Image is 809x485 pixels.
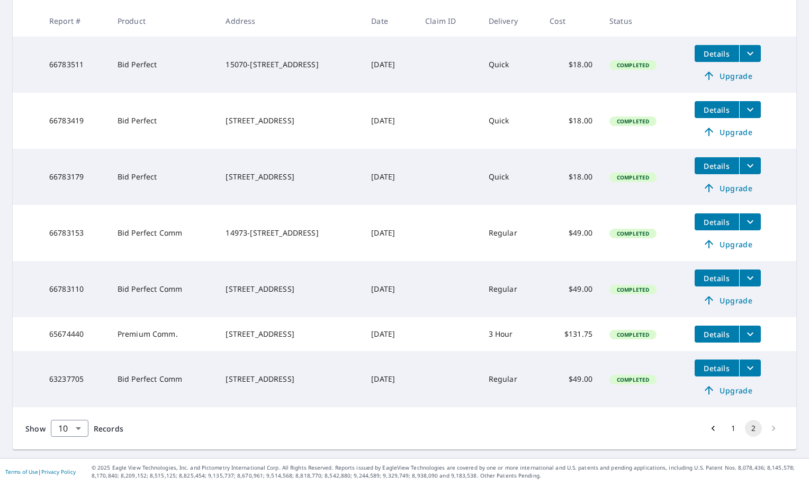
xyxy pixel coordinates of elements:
th: Cost [541,5,601,37]
button: filesDropdownBtn-66783511 [739,45,761,62]
button: filesDropdownBtn-66783419 [739,101,761,118]
td: Bid Perfect [109,149,218,205]
span: Upgrade [701,238,754,250]
a: Upgrade [695,67,761,84]
td: [DATE] [363,93,417,149]
span: Upgrade [701,294,754,307]
span: Details [701,161,733,171]
span: Completed [610,174,655,181]
th: Product [109,5,218,37]
td: [DATE] [363,37,417,93]
td: 66783179 [41,149,109,205]
span: Completed [610,331,655,338]
td: $18.00 [541,93,601,149]
td: 65674440 [41,317,109,351]
td: Regular [480,261,542,317]
th: Delivery [480,5,542,37]
span: Details [701,105,733,115]
button: detailsBtn-66783511 [695,45,739,62]
div: [STREET_ADDRESS] [226,284,354,294]
td: 66783110 [41,261,109,317]
span: Upgrade [701,69,754,82]
div: [STREET_ADDRESS] [226,172,354,182]
span: Completed [610,376,655,383]
button: page 2 [745,420,762,437]
button: detailsBtn-66783419 [695,101,739,118]
a: Upgrade [695,236,761,253]
th: Address [217,5,363,37]
span: Completed [610,61,655,69]
span: Details [701,329,733,339]
td: [DATE] [363,261,417,317]
button: filesDropdownBtn-65674440 [739,326,761,343]
span: Upgrade [701,125,754,138]
a: Upgrade [695,179,761,196]
th: Status [601,5,686,37]
td: [DATE] [363,205,417,261]
button: Go to page 1 [725,420,742,437]
button: filesDropdownBtn-66783179 [739,157,761,174]
td: Quick [480,149,542,205]
td: Regular [480,205,542,261]
div: 15070-[STREET_ADDRESS] [226,59,354,70]
td: [DATE] [363,317,417,351]
td: 66783153 [41,205,109,261]
span: Details [701,273,733,283]
td: $18.00 [541,37,601,93]
span: Completed [610,230,655,237]
div: Show 10 records [51,420,88,437]
td: Bid Perfect Comm [109,261,218,317]
span: Show [25,424,46,434]
th: Report # [41,5,109,37]
td: Bid Perfect [109,93,218,149]
td: $49.00 [541,261,601,317]
td: [DATE] [363,149,417,205]
button: detailsBtn-63237705 [695,360,739,376]
td: 66783419 [41,93,109,149]
td: 63237705 [41,351,109,407]
div: [STREET_ADDRESS] [226,374,354,384]
td: Quick [480,93,542,149]
button: Go to previous page [705,420,722,437]
th: Claim ID [417,5,480,37]
span: Completed [610,118,655,125]
div: [STREET_ADDRESS] [226,329,354,339]
nav: pagination navigation [703,420,784,437]
div: 14973-[STREET_ADDRESS] [226,228,354,238]
td: Quick [480,37,542,93]
td: $131.75 [541,317,601,351]
span: Details [701,49,733,59]
button: filesDropdownBtn-66783153 [739,213,761,230]
th: Date [363,5,417,37]
button: filesDropdownBtn-66783110 [739,270,761,286]
td: $49.00 [541,351,601,407]
a: Upgrade [695,123,761,140]
span: Completed [610,286,655,293]
a: Upgrade [695,382,761,399]
div: [STREET_ADDRESS] [226,115,354,126]
a: Upgrade [695,292,761,309]
span: Records [94,424,123,434]
span: Details [701,217,733,227]
td: [DATE] [363,351,417,407]
td: Bid Perfect Comm [109,205,218,261]
span: Upgrade [701,182,754,194]
td: Regular [480,351,542,407]
p: | [5,469,76,475]
span: Details [701,363,733,373]
p: © 2025 Eagle View Technologies, Inc. and Pictometry International Corp. All Rights Reserved. Repo... [92,464,804,480]
td: Bid Perfect [109,37,218,93]
td: 3 Hour [480,317,542,351]
button: detailsBtn-66783110 [695,270,739,286]
button: detailsBtn-65674440 [695,326,739,343]
button: filesDropdownBtn-63237705 [739,360,761,376]
a: Terms of Use [5,468,38,475]
td: Premium Comm. [109,317,218,351]
td: $49.00 [541,205,601,261]
button: detailsBtn-66783153 [695,213,739,230]
div: 10 [51,414,88,443]
td: $18.00 [541,149,601,205]
button: detailsBtn-66783179 [695,157,739,174]
td: Bid Perfect Comm [109,351,218,407]
td: 66783511 [41,37,109,93]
